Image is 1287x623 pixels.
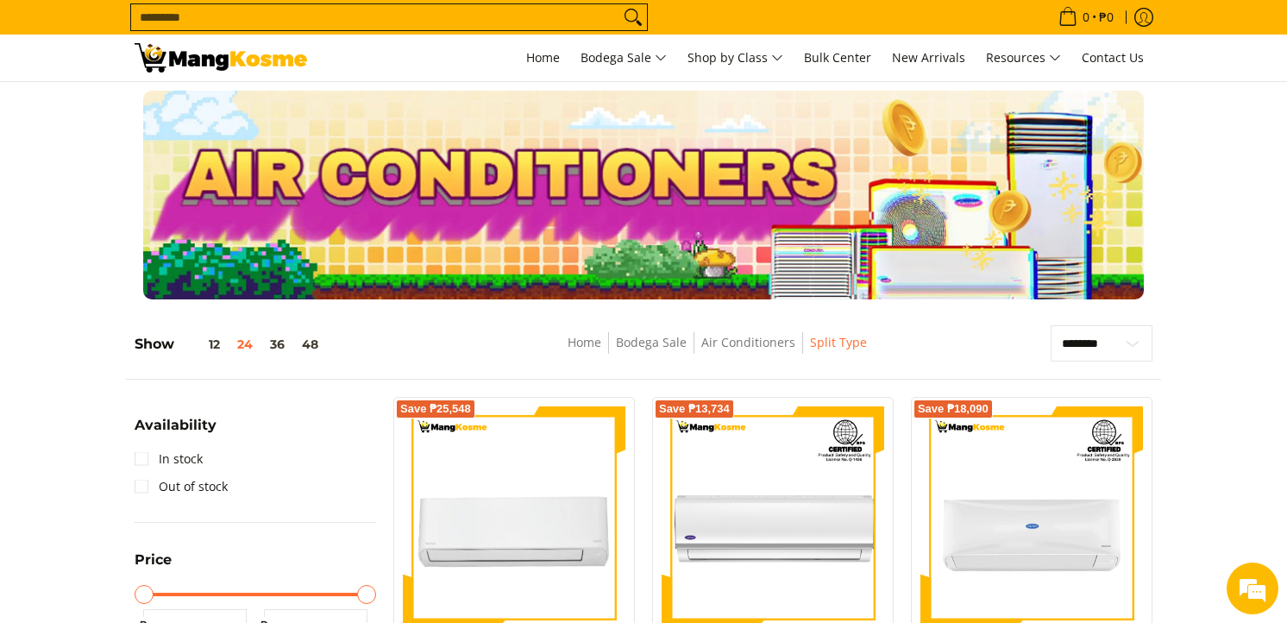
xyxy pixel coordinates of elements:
[1073,35,1152,81] a: Contact Us
[568,334,601,350] a: Home
[174,337,229,351] button: 12
[135,418,217,445] summary: Open
[918,404,989,414] span: Save ₱18,090
[659,404,730,414] span: Save ₱13,734
[135,445,203,473] a: In stock
[526,49,560,66] span: Home
[1080,11,1092,23] span: 0
[324,35,1152,81] nav: Main Menu
[1082,49,1144,66] span: Contact Us
[977,35,1070,81] a: Resources
[135,553,172,580] summary: Open
[518,35,568,81] a: Home
[446,332,987,371] nav: Breadcrumbs
[616,334,687,350] a: Bodega Sale
[572,35,675,81] a: Bodega Sale
[892,49,965,66] span: New Arrivals
[619,4,647,30] button: Search
[986,47,1061,69] span: Resources
[261,337,293,351] button: 36
[135,336,327,353] h5: Show
[687,47,783,69] span: Shop by Class
[804,49,871,66] span: Bulk Center
[701,334,795,350] a: Air Conditioners
[135,418,217,432] span: Availability
[293,337,327,351] button: 48
[810,332,867,354] span: Split Type
[135,473,228,500] a: Out of stock
[135,553,172,567] span: Price
[679,35,792,81] a: Shop by Class
[795,35,880,81] a: Bulk Center
[229,337,261,351] button: 24
[135,43,307,72] img: Bodega Sale Aircon l Mang Kosme: Home Appliances Warehouse Sale Split Type
[883,35,974,81] a: New Arrivals
[581,47,667,69] span: Bodega Sale
[400,404,471,414] span: Save ₱25,548
[1096,11,1116,23] span: ₱0
[1053,8,1119,27] span: •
